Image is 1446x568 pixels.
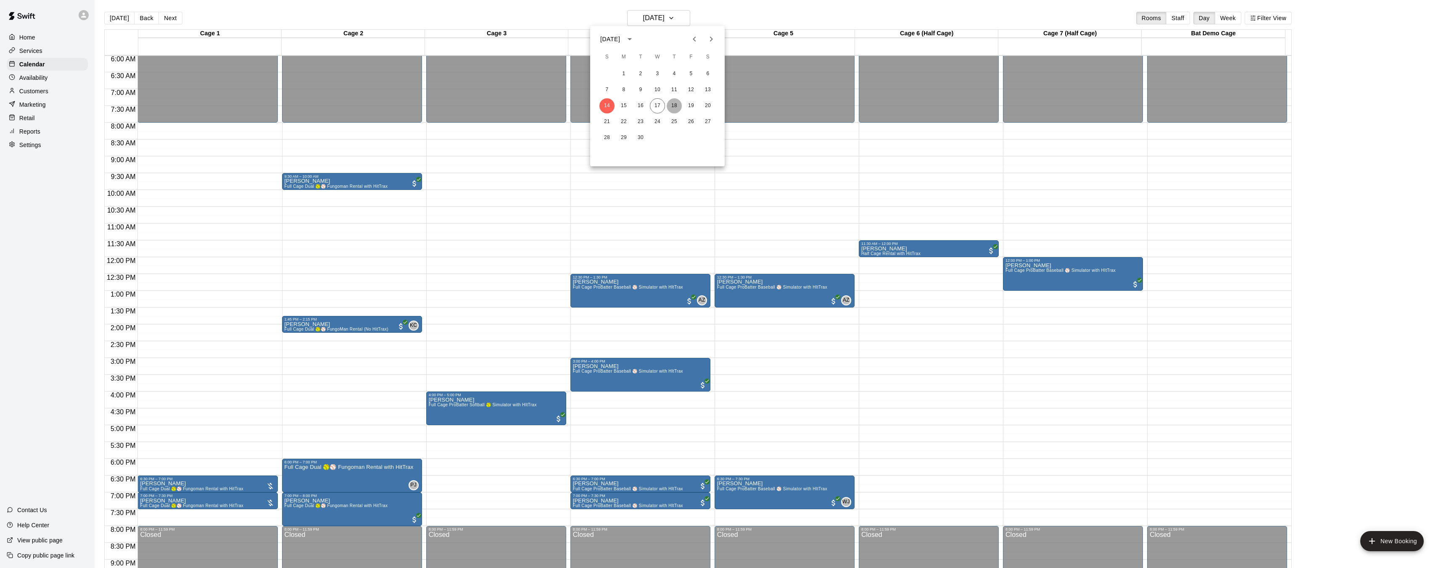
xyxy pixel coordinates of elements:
[616,49,631,66] span: Monday
[633,66,648,82] button: 2
[683,98,699,113] button: 19
[700,82,715,97] button: 13
[667,49,682,66] span: Thursday
[616,114,631,129] button: 22
[683,66,699,82] button: 5
[599,130,615,145] button: 28
[650,49,665,66] span: Wednesday
[616,66,631,82] button: 1
[650,82,665,97] button: 10
[616,82,631,97] button: 8
[633,82,648,97] button: 9
[633,49,648,66] span: Tuesday
[700,98,715,113] button: 20
[650,114,665,129] button: 24
[667,98,682,113] button: 18
[599,114,615,129] button: 21
[600,35,620,44] div: [DATE]
[599,82,615,97] button: 7
[683,49,699,66] span: Friday
[633,98,648,113] button: 16
[650,98,665,113] button: 17
[700,49,715,66] span: Saturday
[633,130,648,145] button: 30
[623,32,637,46] button: calendar view is open, switch to year view
[599,49,615,66] span: Sunday
[667,114,682,129] button: 25
[616,130,631,145] button: 29
[667,82,682,97] button: 11
[683,114,699,129] button: 26
[700,66,715,82] button: 6
[700,114,715,129] button: 27
[599,98,615,113] button: 14
[616,98,631,113] button: 15
[683,82,699,97] button: 12
[686,31,703,47] button: Previous month
[703,31,720,47] button: Next month
[633,114,648,129] button: 23
[667,66,682,82] button: 4
[650,66,665,82] button: 3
